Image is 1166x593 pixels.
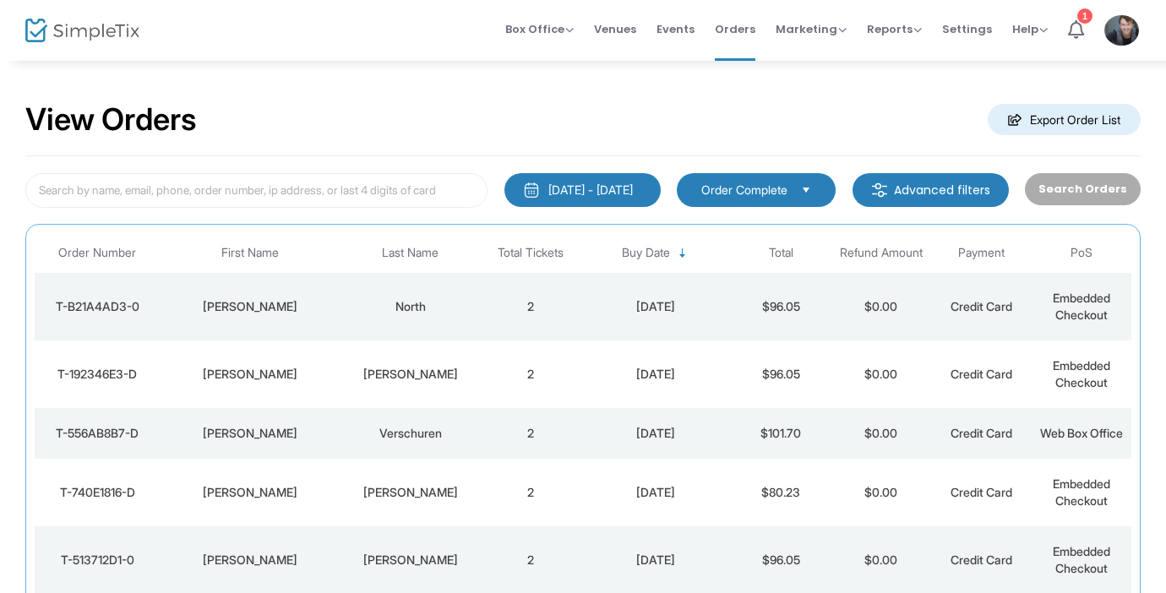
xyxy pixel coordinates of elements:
td: $0.00 [831,408,931,459]
div: Brough [345,484,477,501]
div: T-556AB8B7-D [39,425,155,442]
span: PoS [1071,246,1092,260]
span: Order Complete [701,182,787,199]
div: T-513712D1-0 [39,552,155,569]
span: Embedded Checkout [1053,291,1110,322]
span: Credit Card [951,485,1012,499]
span: Embedded Checkout [1053,544,1110,575]
span: Marketing [776,21,847,37]
span: Last Name [382,246,439,260]
div: Brence [345,366,477,383]
th: Total [731,233,831,273]
td: $101.70 [731,408,831,459]
span: Credit Card [951,552,1012,567]
td: 2 [480,408,580,459]
th: Refund Amount [831,233,931,273]
div: 2025-09-25 [585,366,727,383]
div: Linda [164,425,335,442]
span: Embedded Checkout [1053,358,1110,389]
span: Orders [715,8,755,51]
img: filter [871,182,888,199]
div: Verschuren [345,425,477,442]
div: 2025-09-25 [585,552,727,569]
img: monthly [523,182,540,199]
input: Search by name, email, phone, order number, ip address, or last 4 digits of card [25,173,488,208]
span: Credit Card [951,367,1012,381]
span: Reports [867,21,922,37]
span: Venues [594,8,636,51]
div: Kenneth [164,484,335,501]
span: Help [1012,21,1048,37]
span: Credit Card [951,426,1012,440]
div: 2025-09-25 [585,298,727,315]
div: Mike [164,552,335,569]
div: 2025-09-25 [585,484,727,501]
th: Total Tickets [480,233,580,273]
span: Payment [958,246,1005,260]
span: Order Number [58,246,136,260]
m-button: Advanced filters [853,173,1009,207]
span: Credit Card [951,299,1012,313]
div: T-740E1816-D [39,484,155,501]
span: Events [657,8,695,51]
span: Buy Date [622,246,670,260]
div: Maskery [345,552,477,569]
td: 2 [480,340,580,408]
div: T-192346E3-D [39,366,155,383]
div: Jody [164,298,335,315]
td: 2 [480,459,580,526]
div: 2025-09-25 [585,425,727,442]
td: $80.23 [731,459,831,526]
td: $0.00 [831,340,931,408]
div: North [345,298,477,315]
button: Select [794,181,818,199]
span: Embedded Checkout [1053,476,1110,508]
div: [DATE] - [DATE] [548,182,633,199]
td: 2 [480,273,580,340]
div: 1 [1077,8,1092,24]
td: $96.05 [731,273,831,340]
h2: View Orders [25,101,197,139]
span: Settings [942,8,992,51]
span: Box Office [505,21,574,37]
m-button: Export Order List [988,104,1141,135]
div: Frank [164,366,335,383]
span: Sortable [676,247,689,260]
span: First Name [221,246,279,260]
div: T-B21A4AD3-0 [39,298,155,315]
span: Web Box Office [1040,426,1123,440]
td: $0.00 [831,273,931,340]
button: [DATE] - [DATE] [504,173,661,207]
td: $96.05 [731,340,831,408]
td: $0.00 [831,459,931,526]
